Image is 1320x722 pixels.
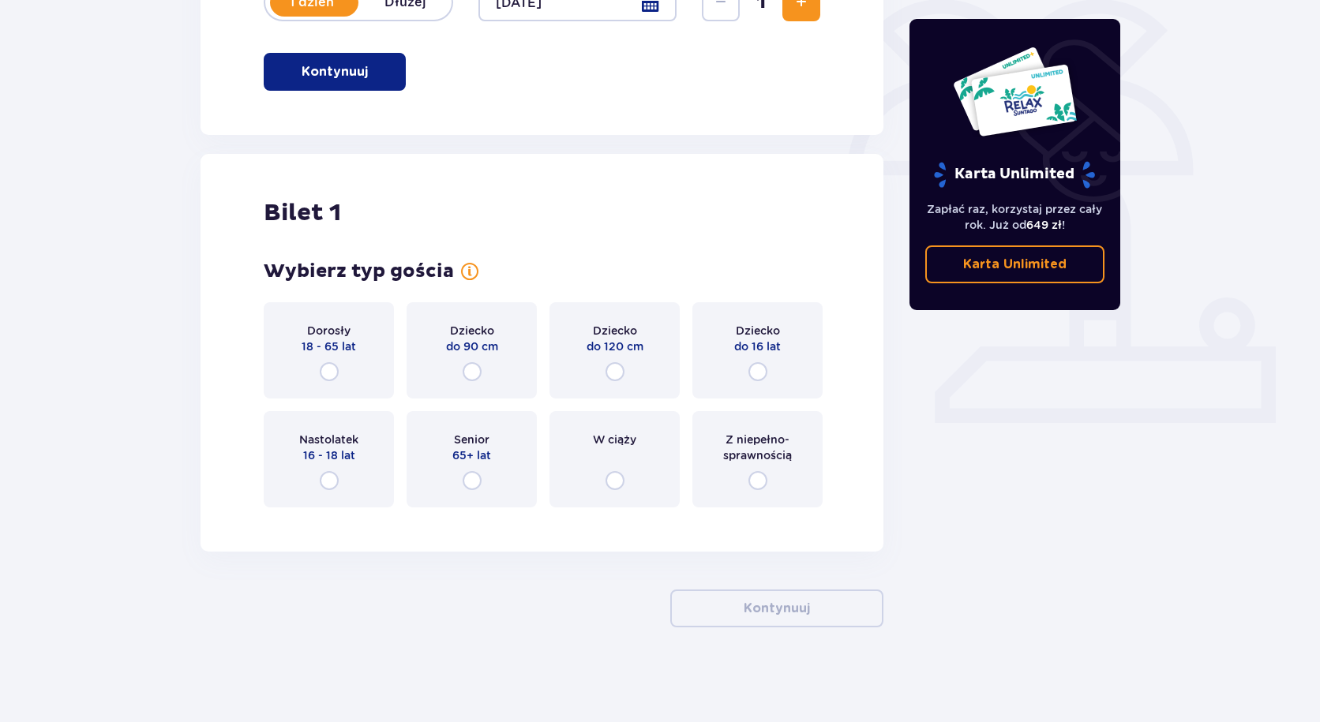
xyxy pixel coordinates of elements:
[302,339,356,354] span: 18 - 65 lat
[264,198,341,228] h2: Bilet 1
[593,432,636,447] span: W ciąży
[736,323,780,339] span: Dziecko
[963,256,1067,273] p: Karta Unlimited
[452,447,491,463] span: 65+ lat
[302,63,368,80] p: Kontynuuj
[446,339,498,354] span: do 90 cm
[454,432,489,447] span: Senior
[587,339,643,354] span: do 120 cm
[264,260,454,283] h3: Wybierz typ gościa
[952,46,1078,137] img: Dwie karty całoroczne do Suntago z napisem 'UNLIMITED RELAX', na białym tle z tropikalnymi liśćmi...
[593,323,637,339] span: Dziecko
[670,589,883,627] button: Kontynuuj
[307,323,351,339] span: Dorosły
[264,53,406,91] button: Kontynuuj
[734,339,781,354] span: do 16 lat
[744,600,810,617] p: Kontynuuj
[303,447,355,463] span: 16 - 18 lat
[450,323,494,339] span: Dziecko
[925,201,1105,233] p: Zapłać raz, korzystaj przez cały rok. Już od !
[299,432,358,447] span: Nastolatek
[932,161,1097,189] p: Karta Unlimited
[707,432,808,463] span: Z niepełno­sprawnością
[1026,219,1062,231] span: 649 zł
[925,245,1105,283] a: Karta Unlimited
